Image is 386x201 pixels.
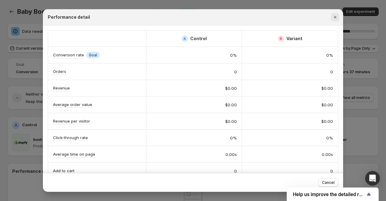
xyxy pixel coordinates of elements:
[234,69,237,75] span: 0
[330,168,333,174] span: 0
[53,118,90,124] p: Revenue per visitor
[293,192,365,197] span: Help us improve the detailed report for A/B campaigns
[190,36,207,42] h2: Control
[53,101,92,108] p: Average order value
[322,180,335,185] span: Cancel
[286,36,302,42] h2: Variant
[53,135,88,141] p: Click-through rate
[293,191,373,198] button: Show survey - Help us improve the detailed report for A/B campaigns
[225,102,237,108] span: $0.00
[53,68,66,74] p: Orders
[53,151,95,157] p: Average time on page
[53,168,74,174] p: Add to cart
[365,171,380,186] div: Open Intercom Messenger
[48,14,90,20] h2: Performance detail
[53,85,70,91] p: Revenue
[225,118,237,124] span: $0.00
[280,37,282,40] h2: B
[321,85,333,91] span: $0.00
[230,52,237,58] span: 0%
[53,52,84,58] p: Conversion rate
[230,135,237,141] span: 0%
[318,178,338,187] button: Cancel
[326,52,333,58] span: 0%
[225,85,237,91] span: $0.00
[331,13,339,21] button: Close
[330,69,333,75] span: 0
[326,135,333,141] span: 0%
[322,151,333,157] span: 0.00s
[89,53,97,58] span: Goal
[321,102,333,108] span: $0.00
[321,118,333,124] span: $0.00
[225,151,237,157] span: 0.00s
[234,168,237,174] span: 0
[184,37,186,40] h2: A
